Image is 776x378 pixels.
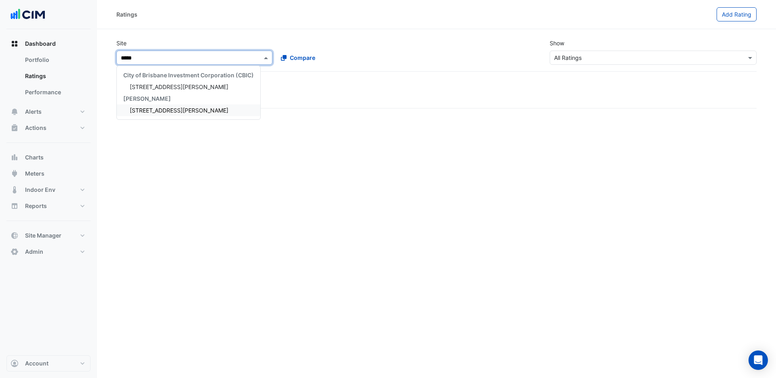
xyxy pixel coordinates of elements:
[290,53,315,62] span: Compare
[6,227,91,244] button: Site Manager
[11,248,19,256] app-icon: Admin
[11,231,19,240] app-icon: Site Manager
[11,186,19,194] app-icon: Indoor Env
[25,153,44,161] span: Charts
[6,149,91,166] button: Charts
[19,52,91,68] a: Portfolio
[6,244,91,260] button: Admin
[749,350,768,370] div: Open Intercom Messenger
[116,39,127,47] label: Site
[6,36,91,52] button: Dashboard
[123,72,254,79] span: City of Brisbane Investment Corporation (CBIC)
[6,166,91,182] button: Meters
[717,7,757,21] button: Add Rating
[123,95,171,102] span: [PERSON_NAME]
[25,359,48,367] span: Account
[11,40,19,48] app-icon: Dashboard
[11,153,19,161] app-icon: Charts
[6,104,91,120] button: Alerts
[722,11,751,18] span: Add Rating
[6,52,91,104] div: Dashboard
[25,248,43,256] span: Admin
[130,107,228,114] span: [STREET_ADDRESS][PERSON_NAME]
[25,231,61,240] span: Site Manager
[276,51,321,65] button: Compare
[116,10,137,19] div: Ratings
[11,108,19,116] app-icon: Alerts
[116,66,261,120] ng-dropdown-panel: Options list
[6,198,91,214] button: Reports
[6,120,91,136] button: Actions
[11,202,19,210] app-icon: Reports
[10,6,46,23] img: Company Logo
[25,124,46,132] span: Actions
[6,182,91,198] button: Indoor Env
[11,170,19,178] app-icon: Meters
[25,170,44,178] span: Meters
[19,68,91,84] a: Ratings
[130,83,228,90] span: [STREET_ADDRESS][PERSON_NAME]
[6,355,91,372] button: Account
[11,124,19,132] app-icon: Actions
[550,39,564,47] label: Show
[19,84,91,100] a: Performance
[25,108,42,116] span: Alerts
[25,186,55,194] span: Indoor Env
[25,202,47,210] span: Reports
[25,40,56,48] span: Dashboard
